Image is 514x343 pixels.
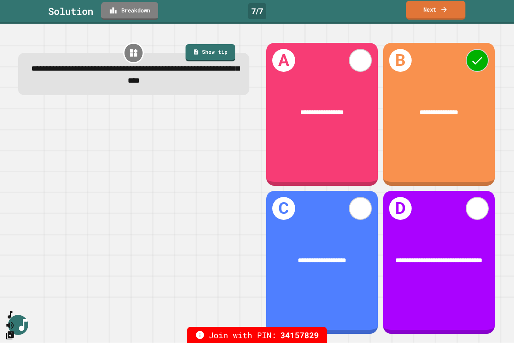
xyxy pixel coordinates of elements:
button: Mute music [5,320,15,330]
h1: C [272,197,295,220]
span: 34157829 [280,329,319,341]
a: Next [406,1,465,20]
h1: B [389,49,412,72]
div: 7 / 7 [248,3,266,19]
h1: A [272,49,295,72]
a: Show tip [186,44,235,62]
a: Breakdown [101,2,158,20]
div: Join with PIN: [187,327,327,343]
button: Change Music [5,330,15,340]
button: SpeedDial basic example [5,310,15,320]
h1: D [389,197,412,220]
div: Solution [48,4,93,18]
